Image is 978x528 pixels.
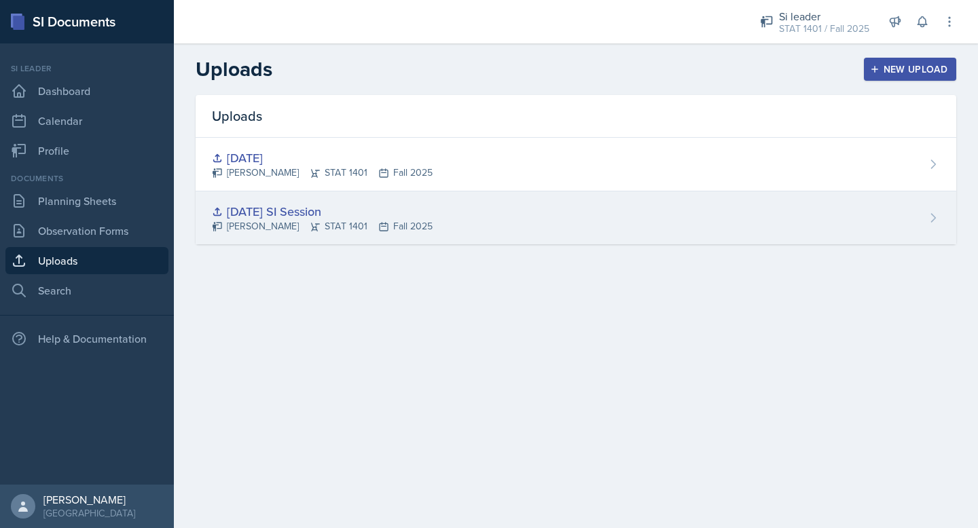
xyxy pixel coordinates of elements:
[196,191,956,244] a: [DATE] SI Session [PERSON_NAME]STAT 1401Fall 2025
[5,277,168,304] a: Search
[5,217,168,244] a: Observation Forms
[779,22,869,36] div: STAT 1401 / Fall 2025
[864,58,957,81] button: New Upload
[779,8,869,24] div: Si leader
[196,138,956,191] a: [DATE] [PERSON_NAME]STAT 1401Fall 2025
[873,64,948,75] div: New Upload
[212,219,433,233] div: [PERSON_NAME] STAT 1401 Fall 2025
[212,166,433,180] div: [PERSON_NAME] STAT 1401 Fall 2025
[196,57,272,81] h2: Uploads
[43,506,135,520] div: [GEOGRAPHIC_DATA]
[196,95,956,138] div: Uploads
[5,247,168,274] a: Uploads
[5,172,168,185] div: Documents
[5,107,168,134] a: Calendar
[5,325,168,352] div: Help & Documentation
[43,493,135,506] div: [PERSON_NAME]
[5,62,168,75] div: Si leader
[212,149,433,167] div: [DATE]
[5,137,168,164] a: Profile
[5,187,168,214] a: Planning Sheets
[5,77,168,105] a: Dashboard
[212,202,433,221] div: [DATE] SI Session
